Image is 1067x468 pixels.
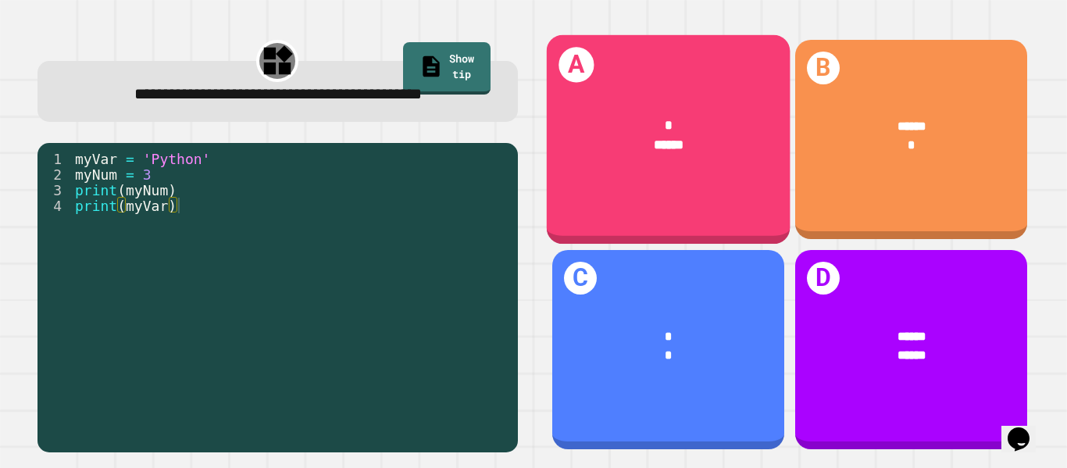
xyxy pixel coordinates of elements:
[807,52,840,85] h1: B
[558,47,594,82] h1: A
[37,166,72,182] div: 2
[37,151,72,166] div: 1
[403,42,491,95] a: Show tip
[564,262,598,295] h1: C
[1001,405,1051,452] iframe: chat widget
[807,262,840,295] h1: D
[37,182,72,198] div: 3
[37,198,72,213] div: 4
